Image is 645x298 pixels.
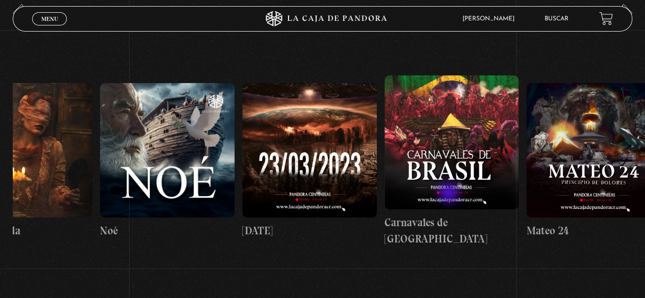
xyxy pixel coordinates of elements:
h4: [DATE] [242,223,377,239]
h4: Noé [100,223,235,239]
a: [DATE] [242,30,377,293]
button: Next [614,4,632,22]
button: Previous [13,4,31,22]
span: Menu [41,16,58,22]
h4: Carnavales de [GEOGRAPHIC_DATA] [384,214,519,247]
a: Noé [100,30,235,293]
a: Carnavales de [GEOGRAPHIC_DATA] [384,30,519,293]
span: [PERSON_NAME] [457,16,525,22]
span: Cerrar [38,24,62,31]
a: View your shopping cart [599,12,613,25]
a: Buscar [545,16,569,22]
